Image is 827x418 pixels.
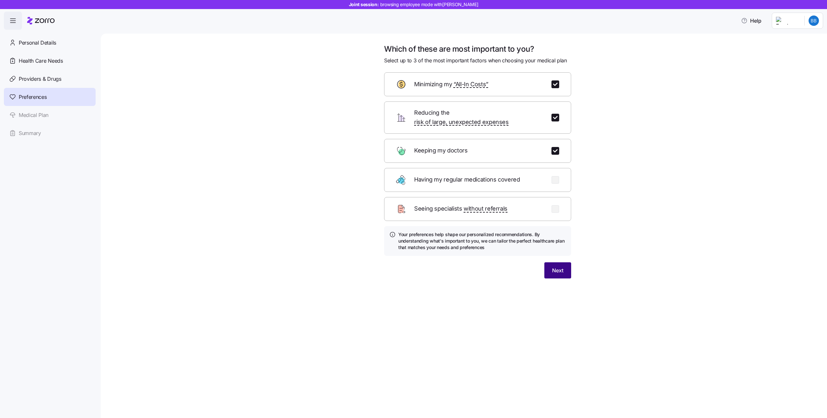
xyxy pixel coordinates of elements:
[4,88,96,106] a: Preferences
[454,80,488,89] span: “All-In Costs”
[741,17,761,25] span: Help
[544,262,571,278] button: Next
[4,34,96,52] a: Personal Details
[414,118,509,127] span: risk of large, unexpected expenses
[736,14,767,27] button: Help
[414,80,488,89] span: Minimizing my
[414,108,544,127] span: Reducing the
[380,1,478,8] span: browsing employee mode with [PERSON_NAME]
[414,146,469,155] span: Keeping my doctors
[349,1,478,8] span: Joint session:
[809,16,819,26] img: 27d4347dca9ab15c86092647e422bb76
[4,70,96,88] a: Providers & Drugs
[384,57,567,65] span: Select up to 3 of the most important factors when choosing your medical plan
[414,204,508,214] span: Seeing specialists
[552,266,563,274] span: Next
[464,204,508,214] span: without referrals
[398,231,566,251] h4: Your preferences help shape our personalized recommendations. By understanding what's important t...
[19,39,56,47] span: Personal Details
[414,175,521,184] span: Having my regular medications covered
[19,93,47,101] span: Preferences
[4,52,96,70] a: Health Care Needs
[19,57,63,65] span: Health Care Needs
[19,75,61,83] span: Providers & Drugs
[776,17,799,25] img: Employer logo
[384,44,571,54] h1: Which of these are most important to you?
